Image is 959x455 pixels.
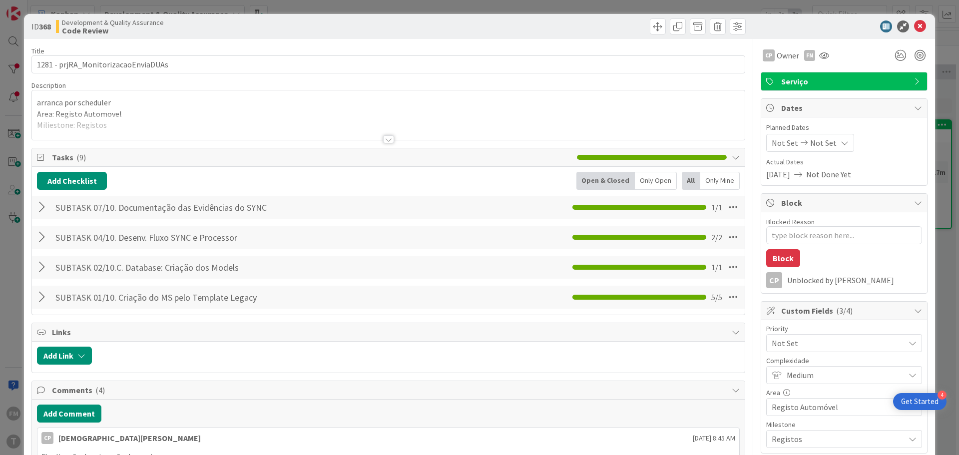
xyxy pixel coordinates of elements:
[766,157,922,167] span: Actual Dates
[766,217,815,226] label: Blocked Reason
[772,336,900,350] span: Not Set
[766,357,922,364] div: Complexidade
[772,137,798,149] span: Not Set
[787,276,922,285] div: Unblocked by [PERSON_NAME]
[781,305,909,317] span: Custom Fields
[766,421,922,428] div: Milestone
[37,347,92,365] button: Add Link
[37,405,101,423] button: Add Comment
[766,249,800,267] button: Block
[52,151,572,163] span: Tasks
[787,368,900,382] span: Medium
[938,391,947,400] div: 4
[62,18,164,26] span: Development & Quality Assurance
[781,102,909,114] span: Dates
[39,21,51,31] b: 368
[37,172,107,190] button: Add Checklist
[901,397,939,407] div: Get Started
[766,325,922,332] div: Priority
[836,306,853,316] span: ( 3/4 )
[52,198,277,216] input: Add Checklist...
[52,228,277,246] input: Add Checklist...
[804,50,815,61] div: FM
[766,272,782,288] div: CP
[31,81,66,90] span: Description
[766,389,922,396] div: Area
[772,400,900,414] span: Registo Automóvel
[52,288,277,306] input: Add Checklist...
[711,261,722,273] span: 1 / 1
[711,231,722,243] span: 2 / 2
[781,197,909,209] span: Block
[766,122,922,133] span: Planned Dates
[777,49,799,61] span: Owner
[711,291,722,303] span: 5 / 5
[58,432,201,444] div: [DEMOGRAPHIC_DATA][PERSON_NAME]
[806,168,851,180] span: Not Done Yet
[31,46,44,55] label: Title
[700,172,740,190] div: Only Mine
[682,172,700,190] div: All
[635,172,677,190] div: Only Open
[52,258,277,276] input: Add Checklist...
[576,172,635,190] div: Open & Closed
[766,168,790,180] span: [DATE]
[37,108,740,120] p: Area: Registo Automovel
[62,26,164,34] b: Code Review
[711,201,722,213] span: 1 / 1
[31,20,51,32] span: ID
[76,152,86,162] span: ( 9 )
[772,432,900,446] span: Registos
[693,433,735,444] span: [DATE] 8:45 AM
[763,49,775,61] div: CP
[810,137,837,149] span: Not Set
[95,385,105,395] span: ( 4 )
[781,75,909,87] span: Serviço
[31,55,745,73] input: type card name here...
[893,393,947,410] div: Open Get Started checklist, remaining modules: 4
[41,432,53,444] div: CP
[37,97,740,108] p: arranca por scheduler
[52,326,727,338] span: Links
[52,384,727,396] span: Comments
